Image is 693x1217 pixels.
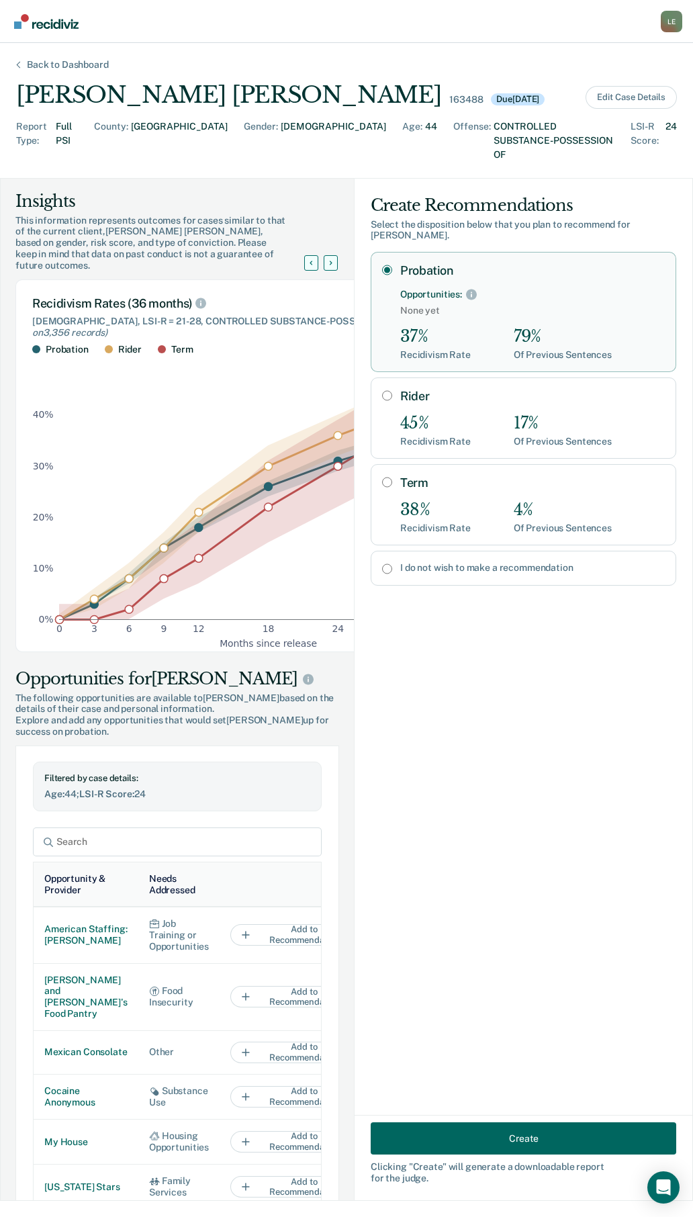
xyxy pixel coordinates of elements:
[33,827,322,856] input: Search
[230,1042,365,1063] button: Add to Recommendation
[149,1175,209,1198] div: Family Services
[15,715,339,737] span: Explore and add any opportunities that would set [PERSON_NAME] up for success on probation.
[149,1130,209,1153] div: Housing Opportunities
[33,460,54,471] text: 30%
[118,344,142,355] div: Rider
[332,623,344,634] text: 24
[33,563,54,574] text: 10%
[400,414,471,433] div: 45%
[400,289,462,300] div: Opportunities:
[402,120,422,162] div: Age :
[59,369,477,619] g: area
[56,623,62,634] text: 0
[230,986,365,1007] button: Add to Recommendation
[244,120,278,162] div: Gender :
[44,788,310,800] div: 44 ; 24
[400,263,665,278] label: Probation
[46,344,89,355] div: Probation
[400,523,471,534] div: Recidivism Rate
[56,386,481,624] g: dot
[400,305,665,316] span: None yet
[39,614,54,625] text: 0%
[665,120,677,162] div: 24
[149,1085,209,1108] div: Substance Use
[33,409,54,420] text: 40%
[44,1136,128,1148] div: My House
[15,668,339,690] div: Opportunities for [PERSON_NAME]
[400,327,471,347] div: 37%
[44,1046,128,1058] div: Mexican Consolate
[631,120,663,162] div: LSI-R Score :
[220,637,317,648] text: Months since release
[400,562,665,574] label: I do not wish to make a recommendation
[44,1181,128,1193] div: [US_STATE] Stars
[449,94,483,105] div: 163488
[126,623,132,634] text: 6
[281,120,386,162] div: [DEMOGRAPHIC_DATA]
[15,692,339,715] span: The following opportunities are available to [PERSON_NAME] based on the details of their case and...
[453,120,491,162] div: Offense :
[91,623,97,634] text: 3
[514,327,612,347] div: 79%
[230,1086,365,1108] button: Add to Recommendation
[514,349,612,361] div: Of Previous Sentences
[400,500,471,520] div: 38%
[586,86,677,109] button: Edit Case Details
[94,120,128,162] div: County :
[15,215,320,271] div: This information represents outcomes for cases similar to that of the current client, [PERSON_NAM...
[514,436,612,447] div: Of Previous Sentences
[149,873,209,896] div: Needs Addressed
[425,120,437,162] div: 44
[514,414,612,433] div: 17%
[514,500,612,520] div: 4%
[400,476,665,490] label: Term
[32,316,505,339] div: [DEMOGRAPHIC_DATA], LSI-R = 21-28, CONTROLLED SUBSTANCE-POSSESSION OF offenses
[79,788,134,799] span: LSI-R Score :
[33,512,54,523] text: 20%
[32,296,505,311] div: Recidivism Rates (36 months)
[16,120,53,162] div: Report Type :
[661,11,682,32] button: Profile dropdown button
[149,1046,209,1058] div: Other
[33,409,54,624] g: y-axis tick label
[32,316,476,338] span: (Based on 3,356 records )
[15,191,320,212] div: Insights
[400,389,665,404] label: Rider
[44,788,64,799] span: Age :
[371,1161,676,1184] div: Clicking " Create " will generate a downloadable report for the judge.
[371,195,676,216] div: Create Recommendations
[491,93,545,105] div: Due [DATE]
[661,11,682,32] div: L E
[44,773,310,784] div: Filtered by case details:
[149,985,209,1008] div: Food Insecurity
[400,349,471,361] div: Recidivism Rate
[11,59,125,71] div: Back to Dashboard
[56,120,78,162] div: Full PSI
[371,1122,676,1155] button: Create
[131,120,228,162] div: [GEOGRAPHIC_DATA]
[400,436,471,447] div: Recidivism Rate
[149,918,209,952] div: Job Training or Opportunities
[230,1176,365,1198] button: Add to Recommendation
[44,1085,128,1108] div: Cocaine Anonymous
[220,637,317,648] g: x-axis label
[193,623,205,634] text: 12
[371,219,676,242] div: Select the disposition below that you plan to recommend for [PERSON_NAME] .
[514,523,612,534] div: Of Previous Sentences
[56,623,483,634] g: x-axis tick label
[171,344,193,355] div: Term
[44,923,128,946] div: American Staffing: [PERSON_NAME]
[230,924,365,946] button: Add to Recommendation
[263,623,275,634] text: 18
[44,975,128,1020] div: [PERSON_NAME] and [PERSON_NAME]'s Food Pantry
[14,14,79,29] img: Recidiviz
[230,1131,365,1153] button: Add to Recommendation
[647,1171,680,1204] div: Open Intercom Messenger
[161,623,167,634] text: 9
[16,81,441,109] div: [PERSON_NAME] [PERSON_NAME]
[494,120,614,162] div: CONTROLLED SUBSTANCE-POSSESSION OF
[44,873,128,896] div: Opportunity & Provider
